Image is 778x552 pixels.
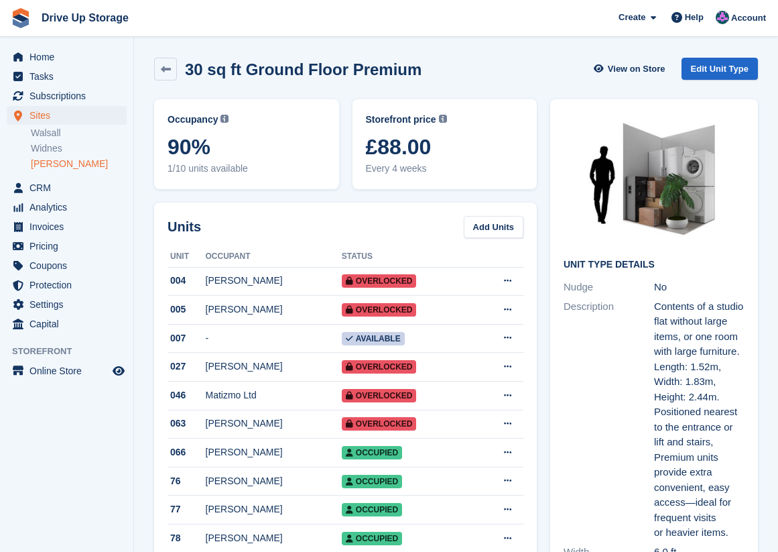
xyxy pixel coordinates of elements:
span: Help [685,11,704,24]
a: menu [7,67,127,86]
a: menu [7,198,127,217]
span: Sites [29,106,110,125]
a: menu [7,362,127,380]
span: Pricing [29,237,110,256]
a: [PERSON_NAME] [31,158,127,170]
div: 027 [168,360,206,374]
h2: Unit Type details [564,260,744,270]
img: icon-info-grey-7440780725fd019a000dd9b08b2336e03edf1995a4989e88bcd33f0948082b44.svg [220,115,229,123]
a: menu [7,178,127,197]
a: Walsall [31,127,127,140]
a: Preview store [111,363,127,379]
a: menu [7,217,127,236]
a: menu [7,237,127,256]
a: menu [7,276,127,294]
div: 063 [168,417,206,431]
a: Edit Unit Type [682,58,758,80]
span: Overlocked [342,417,417,431]
span: Coupons [29,256,110,275]
span: View on Store [608,62,665,76]
div: Matizmo Ltd [206,388,342,402]
span: Occupied [342,446,402,459]
span: CRM [29,178,110,197]
img: icon-info-grey-7440780725fd019a000dd9b08b2336e03edf1995a4989e88bcd33f0948082b44.svg [439,115,447,123]
span: Overlocked [342,389,417,402]
td: - [206,324,342,353]
div: [PERSON_NAME] [206,502,342,516]
span: Available [342,332,405,345]
div: 77 [168,502,206,516]
span: Capital [29,315,110,333]
div: 005 [168,302,206,317]
a: menu [7,87,127,105]
div: 76 [168,474,206,488]
div: Nudge [564,280,654,295]
div: [PERSON_NAME] [206,274,342,288]
span: Account [731,11,766,25]
span: Online Store [29,362,110,380]
a: menu [7,106,127,125]
div: [PERSON_NAME] [206,531,342,545]
span: Analytics [29,198,110,217]
span: Overlocked [342,274,417,288]
th: Status [342,246,474,268]
span: Protection [29,276,110,294]
span: Invoices [29,217,110,236]
span: Every 4 weeks [366,162,524,176]
th: Occupant [206,246,342,268]
span: Subscriptions [29,87,110,105]
div: 066 [168,445,206,459]
a: menu [7,256,127,275]
a: Add Units [464,216,523,238]
span: Storefront price [366,113,436,127]
th: Unit [168,246,206,268]
span: Storefront [12,345,133,358]
div: [PERSON_NAME] [206,417,342,431]
span: Occupied [342,532,402,545]
div: Contents of a studio flat without large items, or one room with large furniture. Length: 1.52m, W... [654,299,744,541]
a: menu [7,295,127,314]
img: stora-icon-8386f47178a22dfd0bd8f6a31ec36ba5ce8667c1dd55bd0f319d3a0aa187defe.svg [11,8,31,28]
div: Description [564,299,654,541]
a: Drive Up Storage [36,7,134,29]
div: [PERSON_NAME] [206,474,342,488]
span: Occupied [342,503,402,516]
span: Settings [29,295,110,314]
a: menu [7,315,127,333]
h2: 30 sq ft Ground Floor Premium [185,60,422,78]
div: [PERSON_NAME] [206,302,342,317]
span: Occupancy [168,113,218,127]
span: Occupied [342,475,402,488]
span: Overlocked [342,303,417,317]
span: Create [619,11,645,24]
span: Home [29,48,110,66]
span: Overlocked [342,360,417,374]
div: 78 [168,531,206,545]
img: 30-sqft-unit.jpg [564,113,744,249]
div: [PERSON_NAME] [206,360,342,374]
span: 1/10 units available [168,162,326,176]
img: Andy [716,11,729,24]
div: 007 [168,331,206,345]
span: Tasks [29,67,110,86]
a: Widnes [31,142,127,155]
div: 046 [168,388,206,402]
a: menu [7,48,127,66]
div: No [654,280,744,295]
span: £88.00 [366,135,524,159]
a: View on Store [592,58,671,80]
span: 90% [168,135,326,159]
div: [PERSON_NAME] [206,445,342,459]
h2: Units [168,217,201,237]
div: 004 [168,274,206,288]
